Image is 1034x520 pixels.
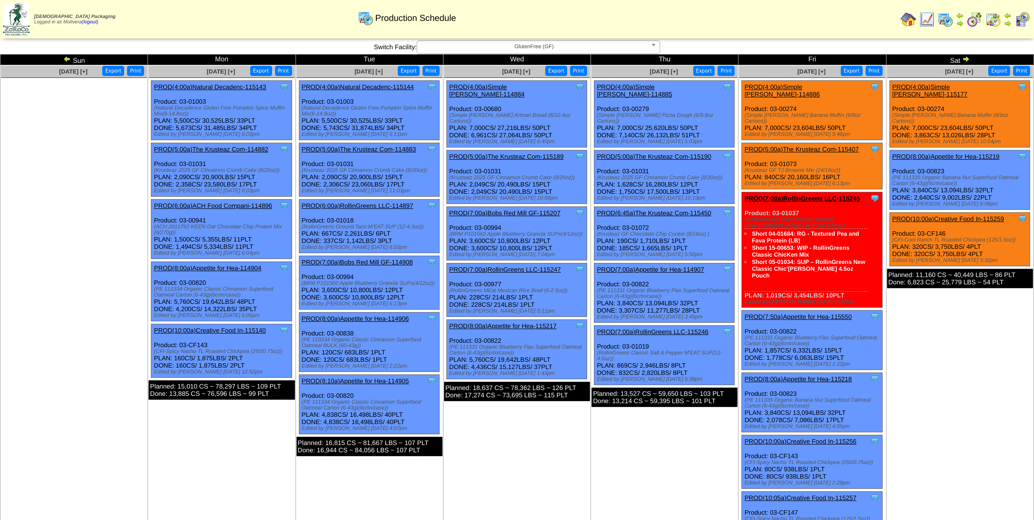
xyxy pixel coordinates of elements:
img: Tooltip [575,208,585,218]
a: PROD(5:00a)The Krusteaz Com-114883 [302,146,416,153]
div: Product: 03-00822 PLAN: 1,857CS / 6,332LBS / 15PLT DONE: 1,778CS / 6,063LBS / 15PLT [742,311,882,370]
div: Edited by [PERSON_NAME] [DATE] 6:13pm [744,181,882,186]
div: Edited by [PERSON_NAME] [DATE] 6:08pm [892,201,1030,207]
div: Edited by [PERSON_NAME] [DATE] 7:04pm [449,252,587,258]
img: Tooltip [870,82,880,92]
div: Planned: 13,527 CS ~ 59,650 LBS ~ 103 PLT Done: 13,214 CS ~ 59,395 LBS ~ 101 PLT [591,388,738,407]
div: (RollinGreens MEat Mexican Rice Bowl (6-2.5oz)) [449,288,587,294]
div: Edited by [PERSON_NAME] [DATE] 11:03pm [302,188,439,194]
div: (Krusteaz 2025 GF Cinnamon Crumb Cake (8/20oz)) [302,167,439,173]
a: PROD(4:00a)Simple [PERSON_NAME]-114886 [744,83,820,98]
div: Edited by [PERSON_NAME] [DATE] 10:54pm [892,139,1030,145]
a: PROD(7:00a)RollinGreens LLC-115245 [744,195,860,202]
a: PROD(5:00a)The Krusteaz Com-115189 [449,153,564,160]
img: Tooltip [722,327,732,336]
div: (Natural Decadence Gluten Free Pumpkin Spice Muffin Mix(6-14.8oz)) [302,105,439,117]
div: Product: 03-00820 PLAN: 5,760CS / 19,642LBS / 48PLT DONE: 4,200CS / 14,322LBS / 35PLT [151,262,292,321]
div: (Krusteaz GF Chocolate Chip Cookie (8/18oz) ) [597,231,734,237]
div: (PE 111331 Organic Blueberry Flax Superfood Oatmeal Carton (6-43g)(6crtn/case)) [597,288,734,299]
img: home.gif [901,12,916,27]
div: Product: 03-01037 PLAN: 1,019CS / 3,454LBS / 10PLT [742,192,882,308]
div: Edited by [PERSON_NAME] [DATE] 5:46pm [744,131,882,137]
div: (Krusteaz 2025 GF Cinnamon Crumb Cake (8/20oz)) [597,175,734,181]
div: Product: 03-00279 PLAN: 7,000CS / 25,620LBS / 50PLT DONE: 7,140CS / 26,132LBS / 51PLT [594,81,735,148]
img: Tooltip [1017,214,1027,223]
div: (BRM P101560 Apple Blueberry Granola SUPs(4/12oz)) [302,280,439,286]
button: Export [841,66,863,76]
img: Tooltip [279,325,289,335]
td: Sun [0,55,148,65]
div: Product: 03-01019 PLAN: 869CS / 2,946LBS / 8PLT DONE: 832CS / 2,820LBS / 8PLT [594,326,735,385]
div: Product: 03-00994 PLAN: 3,600CS / 10,800LBS / 12PLT DONE: 3,600CS / 10,800LBS / 12PLT [299,256,439,310]
a: PROD(10:00a)Creative Food In-115256 [744,438,856,445]
a: [DATE] [+] [502,68,530,75]
a: PROD(8:10a)Appetite for Hea-114905 [302,377,409,385]
button: Print [866,66,883,76]
img: Tooltip [870,436,880,446]
img: line_graph.gif [919,12,935,27]
button: Export [545,66,567,76]
button: Export [988,66,1010,76]
div: Product: 03-CF143 PLAN: 160CS / 1,875LBS / 2PLT DONE: 160CS / 1,875LBS / 2PLT [151,324,292,378]
div: Product: 03-00977 PLAN: 228CS / 214LBS / 1PLT DONE: 228CS / 214LBS / 1PLT [446,263,587,317]
img: calendarinout.gif [985,12,1001,27]
div: Edited by [PERSON_NAME] [DATE] 1:22pm [744,361,882,367]
a: PROD(8:00a)Appetite for Hea-114904 [154,264,261,272]
div: Product: 03-00274 PLAN: 7,000CS / 23,604LBS / 50PLT DONE: 3,863CS / 13,026LBS / 28PLT [889,81,1030,148]
div: Edited by [PERSON_NAME] [DATE] 7:13pm [744,299,882,305]
div: Edited by [PERSON_NAME] [DATE] 3:32pm [892,258,1030,263]
div: Planned: 15,010 CS ~ 78,297 LBS ~ 109 PLT Done: 13,885 CS ~ 76,596 LBS ~ 99 PLT [148,380,295,400]
span: Production Schedule [375,13,456,23]
img: Tooltip [427,82,437,92]
span: [DATE] [+] [354,68,383,75]
div: (RollinGreens Ground Taco M'EAT SUP (12-4.5oz)) [302,224,439,230]
div: Edited by [PERSON_NAME] [DATE] 6:55pm [302,244,439,250]
img: Tooltip [427,201,437,210]
img: calendarprod.gif [358,10,373,26]
div: (RollinGreens Classic Salt & Pepper M'EAT SUP(12-4.5oz)) [597,350,734,362]
a: [DATE] [+] [650,68,678,75]
div: (Krusteaz 2025 GF Cinnamon Crumb Cake (8/20oz)) [154,167,291,173]
button: Export [693,66,715,76]
img: arrowleft.gif [63,55,71,63]
div: Edited by [PERSON_NAME] [DATE] 1:43pm [449,371,587,376]
div: Edited by [PERSON_NAME] [DATE] 5:03pm [597,139,734,145]
a: PROD(4:00a)Simple [PERSON_NAME]-114885 [597,83,672,98]
a: PROD(10:05a)Creative Food In-115257 [744,494,856,501]
div: Product: 03-00823 PLAN: 3,840CS / 13,094LBS / 32PLT DONE: 2,078CS / 7,086LBS / 17PLT [742,373,882,432]
div: Product: 03-00822 PLAN: 5,760CS / 19,642LBS / 48PLT DONE: 4,436CS / 15,127LBS / 37PLT [446,320,587,379]
div: (PE 111331 Organic Blueberry Flax Superfood Oatmeal Carton (6-43g)(6crtn/case)) [744,335,882,347]
img: Tooltip [427,314,437,323]
div: Product: 03-00680 PLAN: 7,000CS / 27,216LBS / 50PLT DONE: 6,961CS / 27,064LBS / 50PLT [446,81,587,148]
div: Product: 03-01003 PLAN: 5,500CS / 30,525LBS / 33PLT DONE: 5,673CS / 31,485LBS / 34PLT [151,81,292,140]
img: Tooltip [427,257,437,267]
a: PROD(4:00a)Natural Decadenc-115144 [302,83,414,91]
div: Edited by [PERSON_NAME] [DATE] 10:19pm [597,195,734,201]
span: [DEMOGRAPHIC_DATA] Packaging [34,14,115,19]
div: Planned: 11,160 CS ~ 40,449 LBS ~ 86 PLT Done: 6,823 CS ~ 25,779 LBS ~ 54 PLT [887,269,1033,288]
td: Thu [591,55,739,65]
a: [DATE] [+] [797,68,826,75]
img: Tooltip [1017,151,1027,161]
a: PROD(7:00a)Bobs Red Mill GF-114908 [302,259,413,266]
div: Edited by [PERSON_NAME] [DATE] 6:03pm [154,188,291,194]
div: Product: 03-01003 PLAN: 5,500CS / 30,525LBS / 33PLT DONE: 5,743CS / 31,874LBS / 34PLT [299,81,439,140]
span: [DATE] [+] [945,68,973,75]
div: Product: 03-00994 PLAN: 3,600CS / 10,800LBS / 12PLT DONE: 3,600CS / 10,800LBS / 12PLT [446,207,587,260]
div: Edited by [PERSON_NAME] [DATE] 6:04pm [154,250,291,256]
img: Tooltip [427,144,437,154]
a: PROD(5:00a)The Krusteaz Com-115407 [744,146,859,153]
img: calendarblend.gif [967,12,982,27]
div: Edited by [PERSON_NAME] [DATE] 5:11pm [449,308,587,314]
div: (PE 111331 Organic Blueberry Flax Superfood Oatmeal Carton (6-43g)(6crtn/case)) [449,344,587,356]
a: PROD(7:00a)RollinGreens LLC-115247 [449,266,561,273]
div: Edited by [PERSON_NAME] [DATE] 10:06pm [449,195,587,201]
div: Planned: 18,637 CS ~ 78,362 LBS ~ 126 PLT Done: 17,274 CS ~ 73,695 LBS ~ 115 PLT [444,382,590,401]
div: (Krusteaz GF TJ Brownie Mix (24/16oz)) [744,167,882,173]
img: zoroco-logo-small.webp [3,3,30,36]
div: Product: 03-00838 PLAN: 120CS / 683LBS / 1PLT DONE: 120CS / 683LBS / 1PLT [299,313,439,372]
div: Product: 03-01073 PLAN: 840CS / 20,160LBS / 16PLT [742,143,882,189]
div: (CFI-Cool Ranch TL Roasted Chickpea (125/1.5oz)) [892,237,1030,243]
a: PROD(10:00a)Creative Food In-115259 [892,215,1004,223]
